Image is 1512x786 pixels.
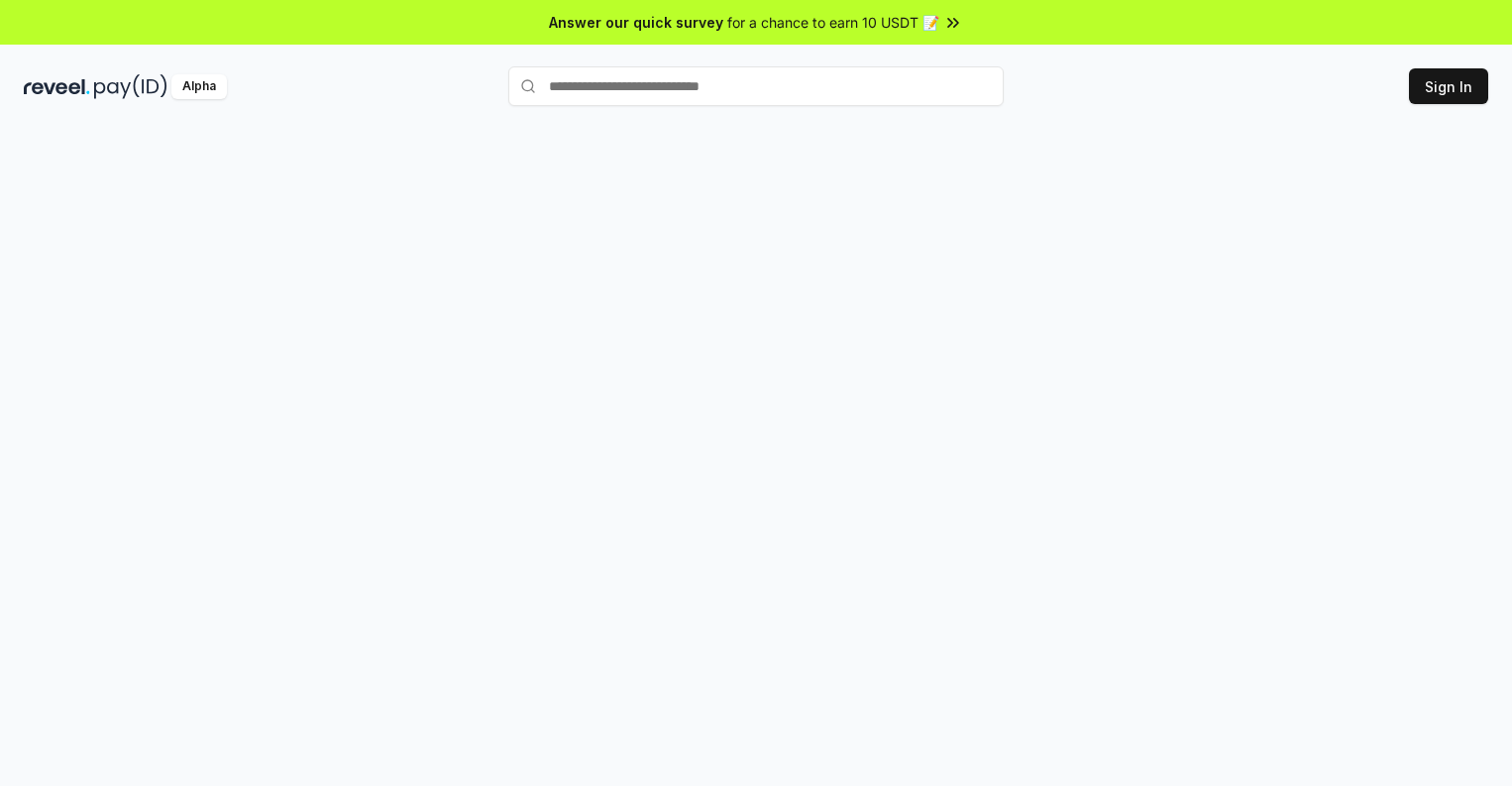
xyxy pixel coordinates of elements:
[549,12,723,33] span: Answer our quick survey
[24,74,90,99] img: reveel_dark
[1409,68,1488,104] button: Sign In
[727,12,939,33] span: for a chance to earn 10 USDT 📝
[94,74,167,99] img: pay_id
[171,74,227,99] div: Alpha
